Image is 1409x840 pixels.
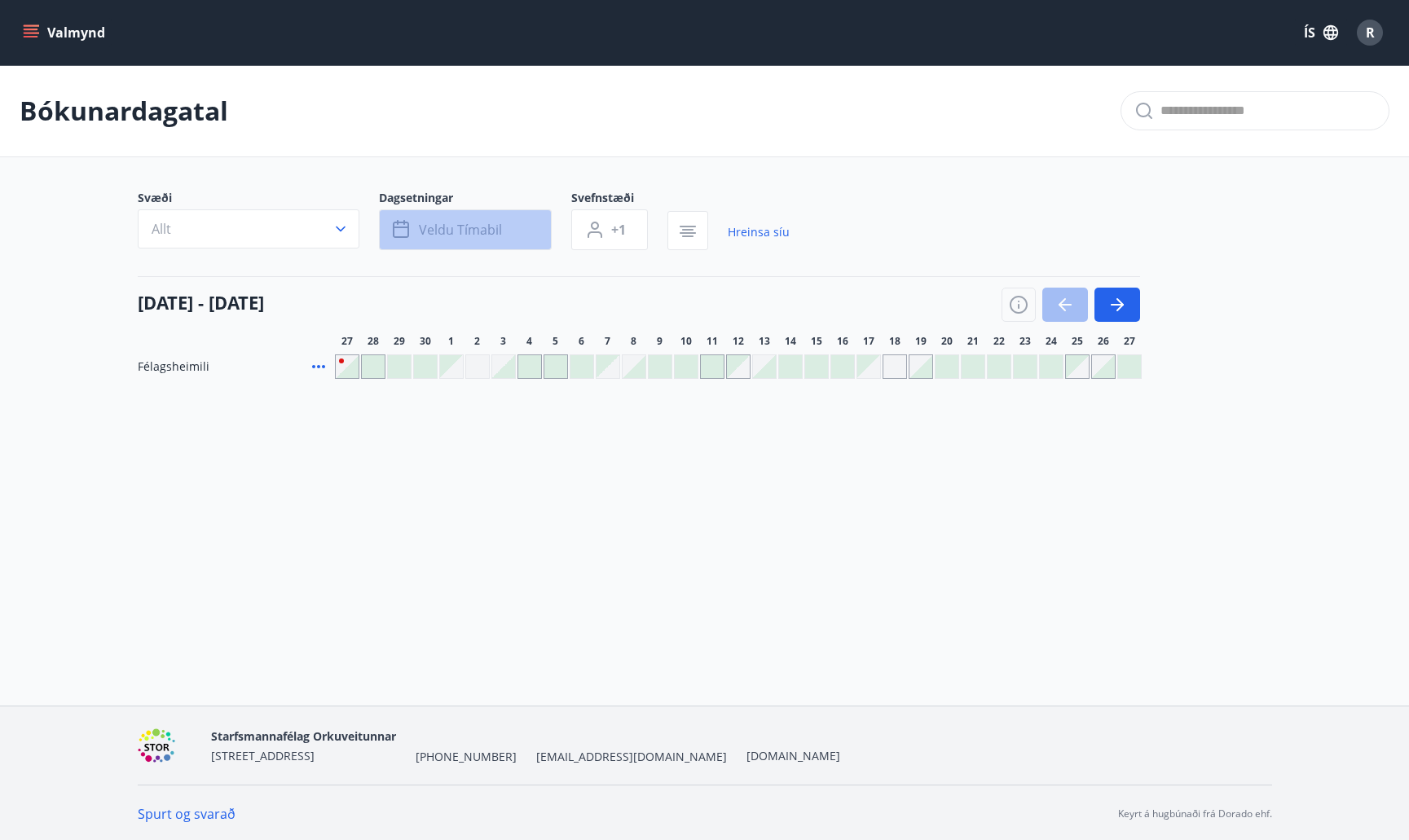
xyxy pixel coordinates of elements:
span: 27 [1124,335,1135,348]
span: 29 [394,335,405,348]
span: 7 [605,335,610,348]
span: 21 [967,335,979,348]
a: Hreinsa síu [728,214,790,250]
a: [DOMAIN_NAME] [746,748,840,763]
div: Gráir dagar eru ekki bókanlegir [1065,354,1090,379]
span: Svefnstæði [571,190,667,209]
button: +1 [571,209,648,250]
span: 18 [889,335,900,348]
span: 15 [811,335,822,348]
a: Spurt og svarað [138,805,236,823]
img: 6gDcfMXiVBXXG0H6U6eM60D7nPrsl9g1x4qDF8XG.png [138,728,199,763]
span: [EMAIL_ADDRESS][DOMAIN_NAME] [536,749,727,765]
span: 19 [915,335,927,348]
span: 14 [785,335,796,348]
p: Keyrt á hugbúnaði frá Dorado ehf. [1118,807,1272,821]
span: 17 [863,335,874,348]
span: Veldu tímabil [419,221,502,239]
button: Veldu tímabil [379,209,552,250]
span: 13 [759,335,770,348]
span: 16 [837,335,848,348]
span: 6 [579,335,584,348]
span: R [1366,24,1375,42]
div: Gráir dagar eru ekki bókanlegir [439,354,464,379]
span: Dagsetningar [379,190,571,209]
button: ÍS [1295,18,1347,47]
span: 20 [941,335,953,348]
span: 30 [420,335,431,348]
span: 5 [553,335,558,348]
span: 11 [707,335,718,348]
div: Gráir dagar eru ekki bókanlegir [726,354,751,379]
span: 9 [657,335,663,348]
span: 12 [733,335,744,348]
span: 26 [1098,335,1109,348]
button: Allt [138,209,359,248]
button: menu [20,18,112,47]
div: Gráir dagar eru ekki bókanlegir [883,354,907,379]
span: 1 [448,335,454,348]
span: Félagsheimili [138,358,209,375]
span: [STREET_ADDRESS] [211,748,315,763]
h4: [DATE] - [DATE] [138,290,264,314]
span: Starfsmannafélag Orkuveitunnar [211,728,396,744]
button: R [1350,13,1389,52]
span: 8 [631,335,636,348]
span: 2 [474,335,480,348]
p: Bókunardagatal [20,93,228,129]
span: 28 [368,335,379,348]
div: Gráir dagar eru ekki bókanlegir [856,354,881,379]
span: [PHONE_NUMBER] [416,749,517,765]
span: 3 [500,335,506,348]
div: Gráir dagar eru ekki bókanlegir [596,354,620,379]
span: 25 [1072,335,1083,348]
span: 27 [341,335,353,348]
span: Svæði [138,190,379,209]
span: +1 [611,221,626,239]
span: 22 [993,335,1005,348]
span: 24 [1046,335,1057,348]
span: 23 [1019,335,1031,348]
div: Gráir dagar eru ekki bókanlegir [465,354,490,379]
span: 10 [680,335,692,348]
span: Allt [152,220,171,238]
span: 4 [526,335,532,348]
